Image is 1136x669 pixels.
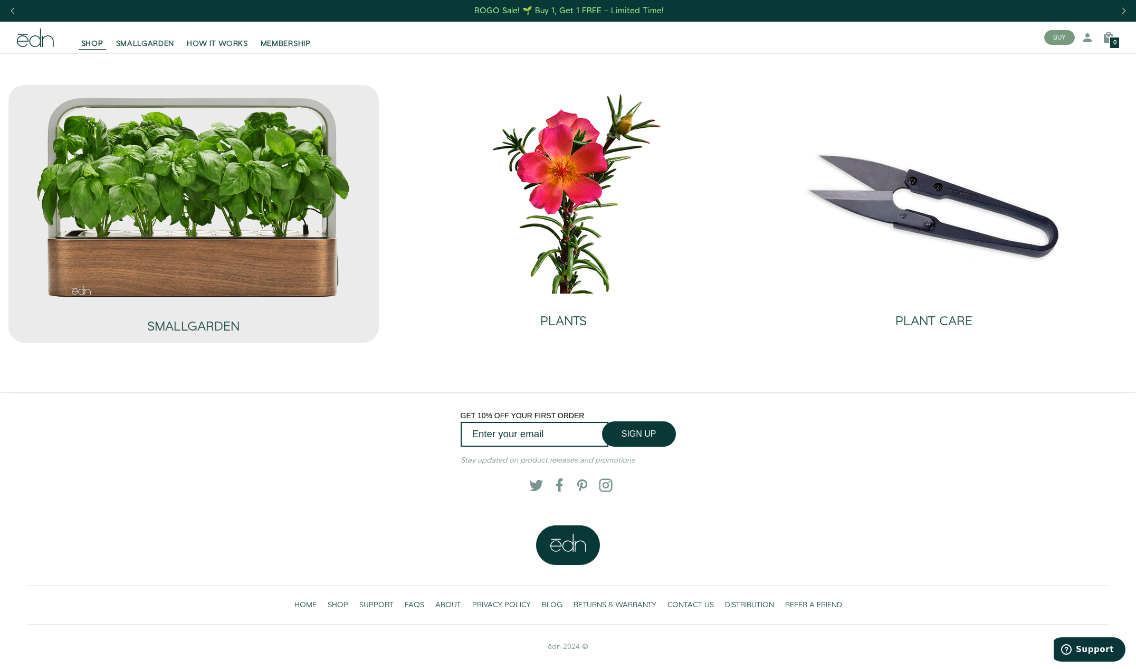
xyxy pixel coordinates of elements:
[261,39,311,49] span: MEMBERSHIP
[359,600,394,610] span: SUPPORT
[294,600,317,610] span: HOME
[399,594,429,616] a: FAQS
[405,600,424,610] span: FAQS
[895,315,972,328] h2: PLANT CARE
[1054,637,1125,664] iframe: Opens a widget where you can find more information
[472,600,531,610] span: PRIVACY POLICY
[667,600,714,610] span: CONTACT US
[322,594,354,616] a: SHOP
[785,600,842,610] span: REFER A FRIEND
[328,600,348,610] span: SHOP
[473,3,665,19] a: BOGO Sale! 🌱 Buy 1, Get 1 FREE – Limited Time!
[110,26,181,49] a: SMALLGARDEN
[147,320,240,334] h2: SMALLGARDEN
[35,299,352,342] a: SMALLGARDEN
[1044,30,1075,45] button: BUY
[542,600,562,610] span: BLOG
[75,26,110,49] a: SHOP
[776,294,1092,337] a: PLANT CARE
[540,315,587,328] h2: PLANTS
[548,642,588,652] span: ēdn 2024 ©
[568,594,662,616] a: RETURNS & WARRANTY
[602,421,676,447] button: SIGN UP
[435,600,461,610] span: ABOUT
[180,26,254,49] a: HOW IT WORKS
[405,294,722,337] a: PLANTS
[354,594,399,616] a: SUPPORT
[289,594,322,616] a: HOME
[461,455,635,466] em: Stay updated on product releases and promotions
[474,5,664,16] div: BOGO Sale! 🌱 Buy 1, Get 1 FREE – Limited Time!
[81,39,103,49] span: SHOP
[719,594,779,616] a: DISTRIBUTION
[779,594,847,616] a: REFER A FRIEND
[662,594,719,616] a: CONTACT US
[116,39,175,49] span: SMALLGARDEN
[574,600,656,610] span: RETURNS & WARRANTY
[466,594,536,616] a: PRIVACY POLICY
[536,594,568,616] a: BLOG
[254,26,317,49] a: MEMBERSHIP
[187,39,247,49] span: HOW IT WORKS
[429,594,466,616] a: ABOUT
[461,422,608,447] input: Enter your email
[461,411,585,420] span: GET 10% OFF YOUR FIRST ORDER
[725,600,774,610] span: DISTRIBUTION
[1113,40,1116,46] span: 0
